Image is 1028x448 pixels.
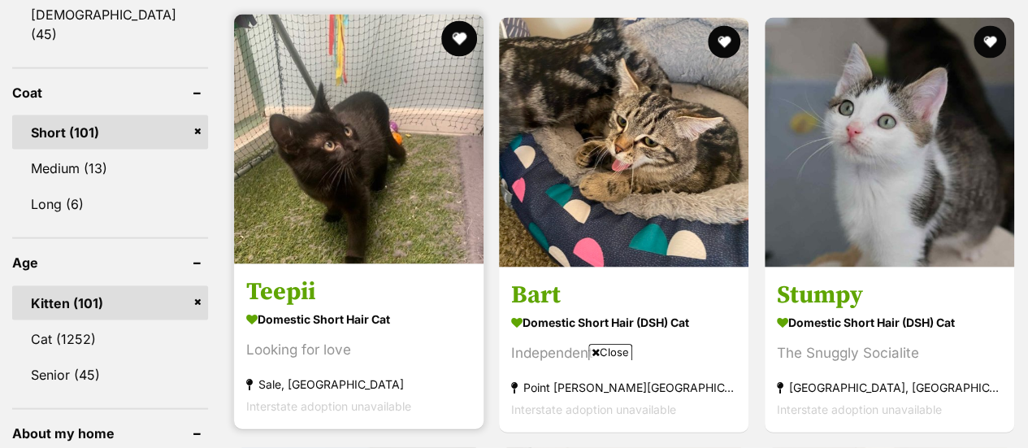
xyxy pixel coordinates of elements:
button: favourite [974,26,1006,59]
a: Short (101) [12,115,208,150]
h3: Bart [511,280,736,311]
a: Bart Domestic Short Hair (DSH) Cat Independent Point [PERSON_NAME][GEOGRAPHIC_DATA] Interstate ad... [499,267,748,433]
button: favourite [709,26,741,59]
strong: [GEOGRAPHIC_DATA], [GEOGRAPHIC_DATA] [777,376,1002,398]
img: Stumpy - Domestic Short Hair (DSH) Cat [765,18,1014,267]
strong: Domestic Short Hair (DSH) Cat [511,311,736,334]
header: Age [12,255,208,270]
span: Close [588,344,632,360]
a: Kitten (101) [12,286,208,320]
img: Bart - Domestic Short Hair (DSH) Cat [499,18,748,267]
img: Teepii - Domestic Short Hair Cat [234,15,484,264]
header: Coat [12,85,208,100]
h3: Stumpy [777,280,1002,311]
a: Cat (1252) [12,322,208,356]
button: favourite [441,21,477,57]
strong: Domestic Short Hair (DSH) Cat [777,311,1002,334]
a: Senior (45) [12,358,208,392]
header: About my home [12,426,208,441]
img: consumer-privacy-logo.png [2,2,15,15]
a: Teepii Domestic Short Hair Cat Looking for love Sale, [GEOGRAPHIC_DATA] Interstate adoption unava... [234,264,484,429]
a: Stumpy Domestic Short Hair (DSH) Cat The Snuggly Socialite [GEOGRAPHIC_DATA], [GEOGRAPHIC_DATA] I... [765,267,1014,433]
strong: Domestic Short Hair Cat [246,307,471,331]
iframe: Advertisement [219,367,810,440]
a: Long (6) [12,187,208,221]
span: Interstate adoption unavailable [777,402,942,416]
a: Medium (13) [12,151,208,185]
h3: Teepii [246,276,471,307]
div: Independent [511,342,736,364]
div: The Snuggly Socialite [777,342,1002,364]
div: Looking for love [246,339,471,361]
